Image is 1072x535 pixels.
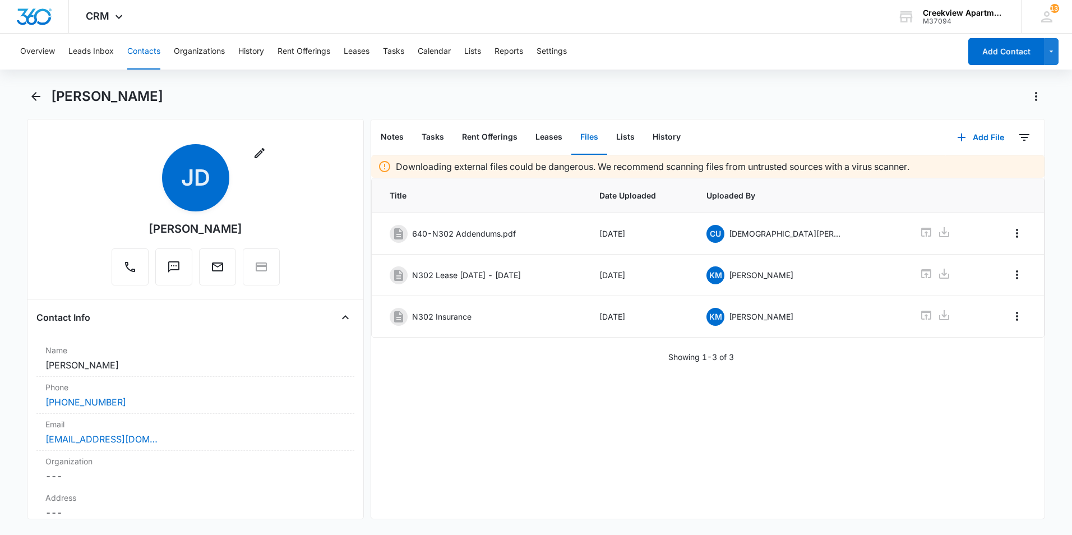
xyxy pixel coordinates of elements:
div: [PERSON_NAME] [149,220,242,237]
button: Reports [495,34,523,70]
button: Notes [372,120,413,155]
div: Organization--- [36,451,354,487]
button: Add Contact [968,38,1044,65]
label: Name [45,344,345,356]
span: Uploaded By [706,190,893,201]
button: Call [112,248,149,285]
div: Name[PERSON_NAME] [36,340,354,377]
button: Overflow Menu [1008,224,1026,242]
td: [DATE] [586,296,693,338]
div: notifications count [1050,4,1059,13]
button: Rent Offerings [453,120,526,155]
a: [PHONE_NUMBER] [45,395,126,409]
div: Email[EMAIL_ADDRESS][DOMAIN_NAME] [36,414,354,451]
p: N302 Lease [DATE] - [DATE] [412,269,521,281]
dd: [PERSON_NAME] [45,358,345,372]
p: 640-N302 Addendums.pdf [412,228,516,239]
span: KM [706,266,724,284]
div: account name [923,8,1005,17]
button: Overflow Menu [1008,307,1026,325]
a: [EMAIL_ADDRESS][DOMAIN_NAME] [45,432,158,446]
button: Close [336,308,354,326]
span: CU [706,225,724,243]
h4: Contact Info [36,311,90,324]
button: Back [27,87,44,105]
span: CRM [86,10,109,22]
a: Text [155,266,192,275]
button: Overview [20,34,55,70]
button: Add File [946,124,1015,151]
label: Phone [45,381,345,393]
div: Phone[PHONE_NUMBER] [36,377,354,414]
span: KM [706,308,724,326]
button: Actions [1027,87,1045,105]
button: Tasks [413,120,453,155]
button: Rent Offerings [278,34,330,70]
button: Settings [537,34,567,70]
p: [DEMOGRAPHIC_DATA][PERSON_NAME] [729,228,841,239]
div: account id [923,17,1005,25]
button: Lists [607,120,644,155]
button: Contacts [127,34,160,70]
dd: --- [45,506,345,519]
p: [PERSON_NAME] [729,269,793,281]
button: Leases [526,120,571,155]
p: N302 Insurance [412,311,472,322]
a: Call [112,266,149,275]
h1: [PERSON_NAME] [51,88,163,105]
td: [DATE] [586,213,693,255]
label: Address [45,492,345,504]
button: Tasks [383,34,404,70]
button: Email [199,248,236,285]
span: Title [390,190,572,201]
button: Calendar [418,34,451,70]
button: Text [155,248,192,285]
a: Email [199,266,236,275]
span: JD [162,144,229,211]
button: Leases [344,34,369,70]
button: History [238,34,264,70]
button: Filters [1015,128,1033,146]
span: 137 [1050,4,1059,13]
button: Leads Inbox [68,34,114,70]
dd: --- [45,469,345,483]
p: Downloading external files could be dangerous. We recommend scanning files from untrusted sources... [396,160,909,173]
span: Date Uploaded [599,190,680,201]
p: Showing 1-3 of 3 [668,351,734,363]
div: Address--- [36,487,354,524]
button: Lists [464,34,481,70]
p: [PERSON_NAME] [729,311,793,322]
label: Email [45,418,345,430]
button: Organizations [174,34,225,70]
button: History [644,120,690,155]
button: Overflow Menu [1008,266,1026,284]
label: Organization [45,455,345,467]
td: [DATE] [586,255,693,296]
button: Files [571,120,607,155]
